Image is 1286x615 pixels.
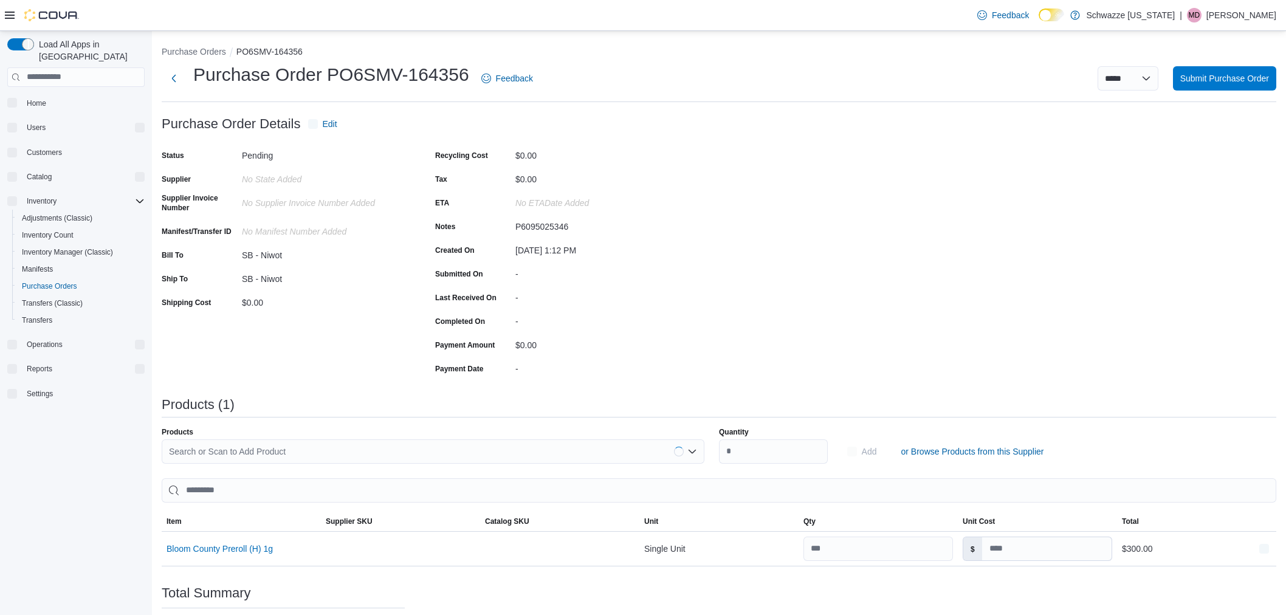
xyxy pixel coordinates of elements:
label: Payment Amount [435,340,495,350]
div: No Supplier Invoice Number added [242,193,405,208]
button: Transfers (Classic) [12,295,150,312]
span: Customers [27,148,62,157]
span: Supplier SKU [326,517,373,526]
button: Inventory Count [12,227,150,244]
button: Reports [22,362,57,376]
button: or Browse Products from this Supplier [896,439,1049,464]
label: Products [162,427,193,437]
span: Settings [27,389,53,399]
label: Shipping Cost [162,298,211,307]
input: Dark Mode [1039,9,1064,21]
span: Transfers [22,315,52,325]
div: $0.00 [242,293,405,307]
span: MD [1189,8,1200,22]
button: Add [842,439,882,464]
p: Schwazze [US_STATE] [1086,8,1175,22]
h3: Products (1) [162,397,235,412]
div: No State added [242,170,405,184]
p: [PERSON_NAME] [1206,8,1276,22]
label: Created On [435,246,475,255]
label: Payment Date [435,364,483,374]
span: Total [1122,517,1139,526]
div: [DATE] 1:12 PM [515,241,678,255]
span: Purchase Orders [17,279,145,294]
button: Catalog [2,168,150,185]
button: Purchase Orders [162,47,226,57]
span: Home [27,98,46,108]
a: Home [22,96,51,111]
button: Inventory Manager (Classic) [12,244,150,261]
div: Matthew Dupuis [1187,8,1202,22]
button: Inventory [22,194,61,208]
div: Pending [242,146,405,160]
a: Transfers (Classic) [17,296,88,311]
label: Ship To [162,274,188,284]
span: Inventory [27,196,57,206]
h3: Purchase Order Details [162,117,301,131]
span: Catalog [22,170,145,184]
span: Reports [27,364,52,374]
span: Submit Purchase Order [1180,72,1269,84]
span: Users [22,120,145,135]
button: Inventory [2,193,150,210]
a: Customers [22,145,67,160]
div: - [515,359,678,374]
button: Item [162,512,321,531]
button: Users [2,119,150,136]
div: Single Unit [639,537,799,561]
a: Adjustments (Classic) [17,211,97,225]
div: - [515,312,678,326]
button: Bloom County Preroll (H) 1g [167,544,273,554]
button: Operations [2,336,150,353]
button: Customers [2,143,150,161]
span: Manifests [17,262,145,277]
a: Feedback [476,66,538,91]
img: Cova [24,9,79,21]
a: Inventory Count [17,228,78,242]
div: No ETADate added [515,193,678,208]
span: Manifests [22,264,53,274]
button: Purchase Orders [12,278,150,295]
span: Dark Mode [1039,21,1039,22]
button: Reports [2,360,150,377]
span: or Browse Products from this Supplier [901,445,1044,458]
span: Inventory [22,194,145,208]
span: Operations [22,337,145,352]
span: Inventory Manager (Classic) [22,247,113,257]
label: Notes [435,222,455,232]
button: Unit Cost [958,512,1117,531]
label: Completed On [435,317,485,326]
span: Customers [22,145,145,160]
button: Open list of options [687,447,697,456]
div: P6095025346 [515,217,678,232]
span: Edit [323,118,337,130]
span: Unit [644,517,658,526]
span: Inventory Manager (Classic) [17,245,145,259]
button: Manifests [12,261,150,278]
label: Manifest/Transfer ID [162,227,232,236]
label: Supplier [162,174,191,184]
button: PO6SMV-164356 [236,47,303,57]
button: Settings [2,385,150,402]
span: Reports [22,362,145,376]
div: - [515,288,678,303]
a: Purchase Orders [17,279,82,294]
a: Feedback [972,3,1034,27]
label: Submitted On [435,269,483,279]
p: | [1180,8,1182,22]
span: Qty [803,517,816,526]
button: Next [162,66,186,91]
span: Add [862,445,877,458]
button: Users [22,120,50,135]
label: $ [963,537,982,560]
label: Quantity [719,427,749,437]
button: Home [2,94,150,112]
button: Unit [639,512,799,531]
a: Settings [22,387,58,401]
button: Total [1117,512,1276,531]
span: Transfers (Classic) [22,298,83,308]
button: Supplier SKU [321,512,480,531]
span: Feedback [992,9,1029,21]
div: $0.00 [515,170,678,184]
a: Transfers [17,313,57,328]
